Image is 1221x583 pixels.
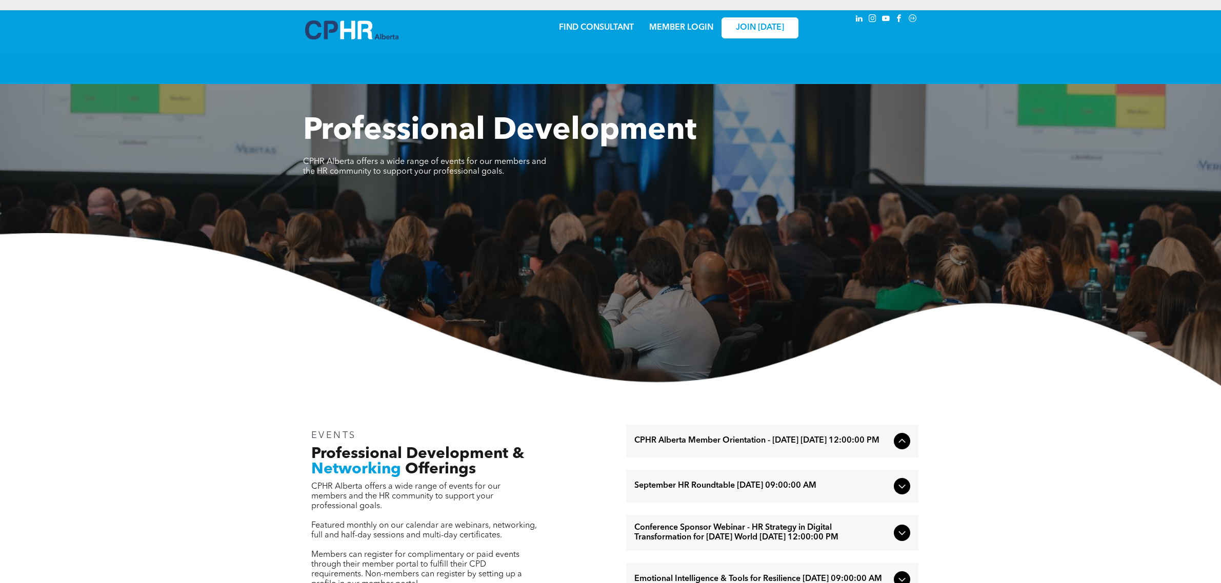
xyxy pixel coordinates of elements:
a: Social network [907,13,918,27]
a: facebook [894,13,905,27]
a: FIND CONSULTANT [559,24,634,32]
a: linkedin [854,13,865,27]
a: youtube [880,13,892,27]
span: CPHR Alberta offers a wide range of events for our members and the HR community to support your p... [311,483,501,510]
a: JOIN [DATE] [722,17,798,38]
a: instagram [867,13,878,27]
span: September HR Roundtable [DATE] 09:00:00 AM [634,481,890,491]
span: Featured monthly on our calendar are webinars, networking, full and half-day sessions and multi-d... [311,522,537,539]
span: Networking [311,462,401,477]
span: Professional Development [303,116,696,147]
img: A blue and white logo for cp alberta [305,20,398,39]
span: EVENTS [311,431,357,440]
a: MEMBER LOGIN [649,24,713,32]
span: Professional Development & [311,446,524,462]
span: CPHR Alberta Member Orientation - [DATE] [DATE] 12:00:00 PM [634,436,890,446]
span: JOIN [DATE] [736,23,784,33]
span: Offerings [405,462,476,477]
span: CPHR Alberta offers a wide range of events for our members and the HR community to support your p... [303,158,546,176]
span: Conference Sponsor Webinar - HR Strategy in Digital Transformation for [DATE] World [DATE] 12:00:... [634,523,890,543]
